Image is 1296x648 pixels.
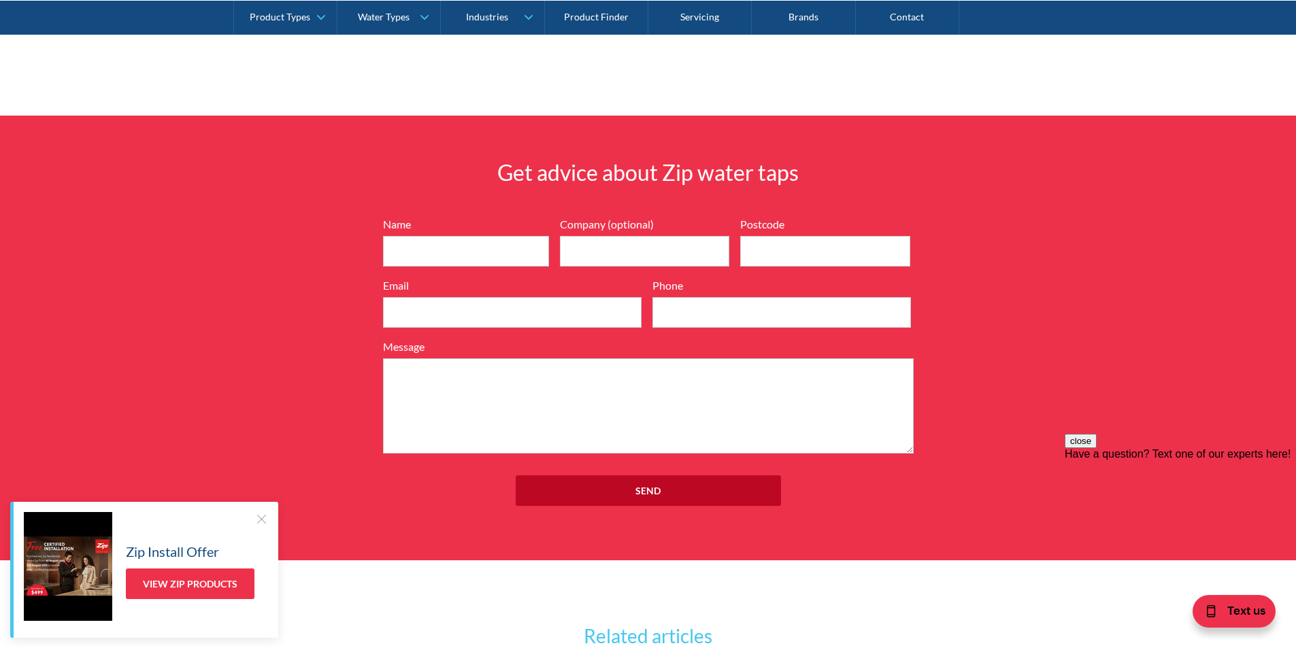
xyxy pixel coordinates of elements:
label: Postcode [740,216,910,233]
form: Full Width Form [376,216,920,519]
label: Company (optional) [560,216,730,233]
div: Product Types [250,11,310,22]
div: Water Types [358,11,410,22]
h2: Get advice about Zip water taps [451,156,846,189]
label: Name [383,216,549,233]
label: Message [383,339,914,355]
div: Industries [466,11,508,22]
label: Email [383,277,642,294]
img: Zip Install Offer [24,512,112,621]
iframe: podium webchat widget prompt [1065,434,1296,597]
input: Send [516,475,781,506]
h5: Zip Install Offer [126,541,219,562]
a: View Zip Products [126,568,254,599]
label: Phone [652,277,911,294]
iframe: podium webchat widget bubble [1160,580,1296,648]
